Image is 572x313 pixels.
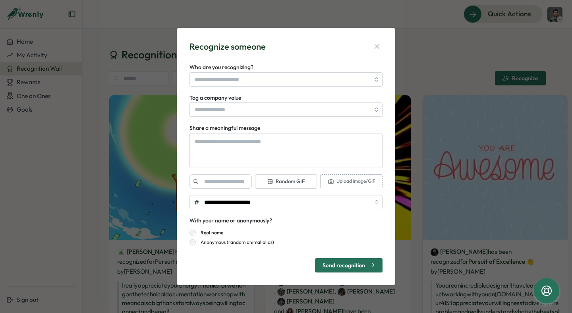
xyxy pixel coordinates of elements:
[323,262,375,269] div: Send recognition
[255,174,317,189] button: Random GIF
[196,239,274,245] label: Anonymous (random animal alias)
[189,216,272,225] div: With your name or anonymously?
[189,41,266,53] div: Recognize someone
[189,63,253,72] label: Who are you recognizing?
[196,230,223,236] label: Real name
[189,94,241,102] label: Tag a company value
[267,178,305,185] span: Random GIF
[189,124,260,133] label: Share a meaningful message
[315,258,383,272] button: Send recognition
